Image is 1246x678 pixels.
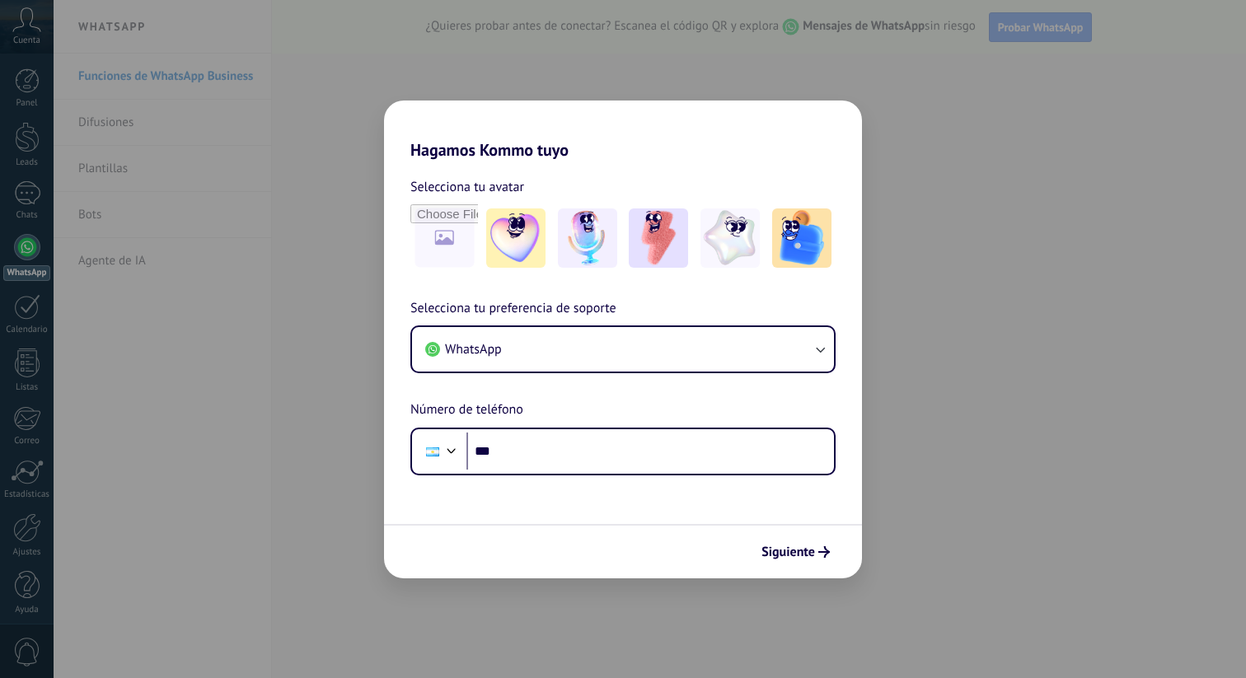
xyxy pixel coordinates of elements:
span: WhatsApp [445,341,502,358]
button: Siguiente [754,538,837,566]
img: -5.jpeg [772,208,831,268]
span: Selecciona tu preferencia de soporte [410,298,616,320]
img: -2.jpeg [558,208,617,268]
h2: Hagamos Kommo tuyo [384,101,862,160]
div: Argentina: + 54 [417,434,448,469]
span: Número de teléfono [410,400,523,421]
button: WhatsApp [412,327,834,372]
span: Selecciona tu avatar [410,176,524,198]
img: -1.jpeg [486,208,546,268]
span: Siguiente [761,546,815,558]
img: -4.jpeg [700,208,760,268]
img: -3.jpeg [629,208,688,268]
